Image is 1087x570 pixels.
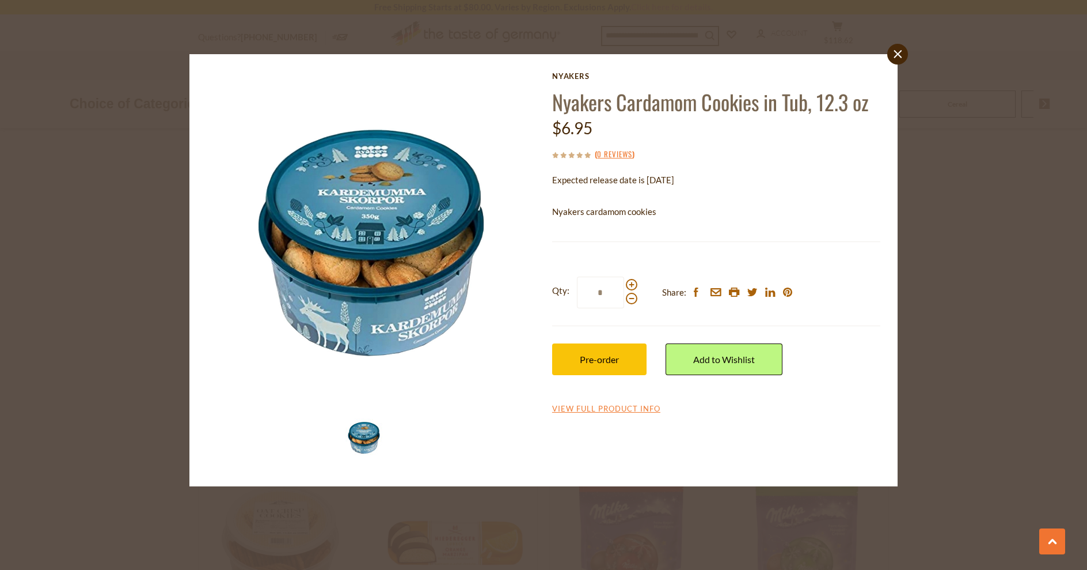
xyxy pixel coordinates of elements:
[552,284,569,298] strong: Qty:
[595,148,634,160] span: ( )
[341,414,387,460] img: Nyakers Cardamom Cookies
[552,343,647,375] button: Pre-order
[580,354,619,365] span: Pre-order
[662,285,686,300] span: Share:
[597,148,632,161] a: 0 Reviews
[207,71,535,401] img: Nyakers Cardamom Cookies
[552,173,880,187] p: Expected release date is [DATE]
[666,343,782,375] a: Add to Wishlist
[552,404,660,414] a: View Full Product Info
[552,71,880,81] a: Nyakers
[577,277,624,308] input: Qty:
[552,118,592,138] span: $6.95
[552,86,868,117] a: Nyakers Cardamom Cookies in Tub, 12.3 oz
[552,205,880,219] p: Nyakers cardamom cookies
